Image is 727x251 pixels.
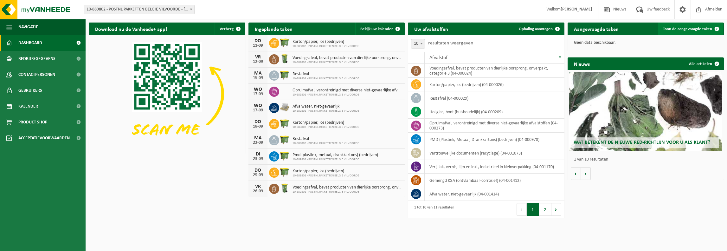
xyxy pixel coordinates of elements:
[89,23,173,35] h2: Download nu de Vanheede+ app!
[279,37,290,48] img: WB-1100-HPE-GN-50
[429,55,447,60] span: Afvalstof
[571,167,581,180] button: Vorige
[18,35,42,51] span: Dashboard
[252,87,264,92] div: WO
[411,202,454,216] div: 1 tot 10 van 11 resultaten
[428,41,473,46] label: resultaten weergeven
[293,125,359,129] span: 10-889802 - POSTNL PAKKETTEN BELGIE VILVOORDE
[252,60,264,64] div: 12-09
[293,174,359,178] span: 10-889802 - POSTNL PAKKETTEN BELGIE VILVOORDE
[425,119,564,133] td: opruimafval, verontreinigd met diverse niet-gevaarlijke afvalstoffen (04-000273)
[561,7,592,12] strong: [PERSON_NAME]
[574,41,718,45] p: Geen data beschikbaar.
[517,203,527,216] button: Previous
[252,103,264,108] div: WO
[252,43,264,48] div: 11-09
[408,23,454,35] h2: Uw afvalstoffen
[279,118,290,129] img: WB-1100-HPE-GN-50
[411,39,425,48] span: 10
[293,153,378,158] span: Pmd (plastiek, metaal, drankkartons) (bedrijven)
[252,119,264,124] div: DO
[252,141,264,145] div: 22-09
[425,187,564,201] td: afvalwater, niet-gevaarlijk (04-001414)
[279,167,290,177] img: WB-1100-HPE-GN-50
[252,108,264,113] div: 17-09
[252,55,264,60] div: VR
[220,27,234,31] span: Verberg
[293,142,359,145] span: 10-889802 - POSTNL PAKKETTEN BELGIE VILVOORDE
[293,39,359,44] span: Karton/papier, los (bedrijven)
[293,61,402,64] span: 10-889802 - POSTNL PAKKETTEN BELGIE VILVOORDE
[18,114,47,130] span: Product Shop
[18,98,38,114] span: Kalender
[658,23,723,35] a: Toon de aangevraagde taken
[539,203,551,216] button: 2
[18,67,55,83] span: Contactpersonen
[527,203,539,216] button: 1
[425,174,564,187] td: gemengd KGA (ontvlambaar-corrosief) (04-001412)
[293,109,359,113] span: 10-889802 - POSTNL PAKKETTEN BELGIE VILVOORDE
[252,157,264,161] div: 23-09
[293,77,359,81] span: 10-889802 - POSTNL PAKKETTEN BELGIE VILVOORDE
[89,35,245,153] img: Download de VHEPlus App
[252,152,264,157] div: DI
[252,76,264,80] div: 15-09
[279,183,290,194] img: WB-0140-HPE-GN-50
[425,160,564,174] td: verf, lak, vernis, lijm en inkt, industrieel in kleinverpakking (04-001170)
[252,189,264,194] div: 26-09
[18,83,42,98] span: Gebruikers
[663,27,712,31] span: Toon de aangevraagde taken
[425,105,564,119] td: hol glas, bont (huishoudelijk) (04-000209)
[519,27,553,31] span: Ophaling aanvragen
[252,173,264,177] div: 25-09
[514,23,564,35] a: Ophaling aanvragen
[252,38,264,43] div: DO
[252,124,264,129] div: 18-09
[293,136,359,142] span: Restafval
[569,72,722,151] a: Wat betekent de nieuwe RED-richtlijn voor u als klant?
[355,23,404,35] a: Bekijk uw kalender
[279,69,290,80] img: WB-1100-HPE-GN-50
[279,102,290,113] img: LP-PA-00000-WDN-11
[279,134,290,145] img: WB-1100-HPE-GN-50
[568,57,596,70] h2: Nieuws
[293,190,402,194] span: 10-889802 - POSTNL PAKKETTEN BELGIE VILVOORDE
[252,92,264,96] div: 17-09
[425,146,564,160] td: vertrouwelijke documenten (recyclage) (04-001073)
[215,23,245,35] button: Verberg
[252,168,264,173] div: DO
[293,169,359,174] span: Karton/papier, los (bedrijven)
[293,44,359,48] span: 10-889802 - POSTNL PAKKETTEN BELGIE VILVOORDE
[293,88,402,93] span: Opruimafval, verontreinigd met diverse niet-gevaarlijke afvalstoffen
[293,185,402,190] span: Voedingsafval, bevat producten van dierlijke oorsprong, onverpakt, categorie 3
[574,140,710,145] span: Wat betekent de nieuwe RED-richtlijn voor u als klant?
[551,203,561,216] button: Next
[293,158,378,162] span: 10-889802 - POSTNL PAKKETTEN BELGIE VILVOORDE
[18,51,55,67] span: Bedrijfsgegevens
[248,23,299,35] h2: Ingeplande taken
[293,72,359,77] span: Restafval
[252,135,264,141] div: MA
[425,64,564,78] td: voedingsafval, bevat producten van dierlijke oorsprong, onverpakt, categorie 3 (04-000024)
[252,184,264,189] div: VR
[574,157,721,162] p: 1 van 10 resultaten
[425,78,564,91] td: karton/papier, los (bedrijven) (04-000026)
[18,19,38,35] span: Navigatie
[581,167,591,180] button: Volgende
[279,150,290,161] img: WB-1100-HPE-GN-50
[425,133,564,146] td: PMD (Plastiek, Metaal, Drankkartons) (bedrijven) (04-000978)
[293,93,402,97] span: 10-889802 - POSTNL PAKKETTEN BELGIE VILVOORDE
[568,23,625,35] h2: Aangevraagde taken
[425,91,564,105] td: restafval (04-000029)
[360,27,393,31] span: Bekijk uw kalender
[84,5,195,14] span: 10-889802 - POSTNL PAKKETTEN BELGIE VILVOORDE - VILVOORDE
[18,130,70,146] span: Acceptatievoorwaarden
[684,57,723,70] a: Alle artikelen
[279,53,290,64] img: WB-0140-HPE-GN-50
[252,71,264,76] div: MA
[84,5,194,14] span: 10-889802 - POSTNL PAKKETTEN BELGIE VILVOORDE - VILVOORDE
[293,120,359,125] span: Karton/papier, los (bedrijven)
[293,104,359,109] span: Afvalwater, niet-gevaarlijk
[293,56,402,61] span: Voedingsafval, bevat producten van dierlijke oorsprong, onverpakt, categorie 3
